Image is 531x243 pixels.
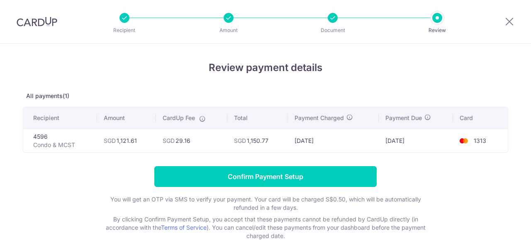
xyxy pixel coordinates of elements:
p: By clicking Confirm Payment Setup, you accept that these payments cannot be refunded by CardUp di... [100,215,431,240]
th: Recipient [23,107,97,129]
p: Document [302,26,363,34]
td: [DATE] [379,129,453,152]
th: Amount [97,107,156,129]
p: All payments(1) [23,92,508,100]
iframe: Opens a widget where you can find more information [478,218,523,239]
td: 1,150.77 [227,129,288,152]
span: CardUp Fee [163,114,195,122]
th: Total [227,107,288,129]
span: SGD [234,137,246,144]
p: Amount [198,26,259,34]
span: 1313 [474,137,486,144]
img: CardUp [17,17,57,27]
td: 29.16 [156,129,227,152]
p: Condo & MCST [33,141,90,149]
td: 1,121.61 [97,129,156,152]
th: Card [453,107,508,129]
td: [DATE] [288,129,379,152]
span: Payment Due [385,114,422,122]
img: <span class="translation_missing" title="translation missing: en.account_steps.new_confirm_form.b... [455,136,472,146]
p: You will get an OTP via SMS to verify your payment. Your card will be charged S$0.50, which will ... [100,195,431,212]
span: Payment Charged [295,114,344,122]
p: Review [407,26,468,34]
p: Recipient [94,26,155,34]
a: Terms of Service [161,224,207,231]
input: Confirm Payment Setup [154,166,377,187]
td: 4596 [23,129,97,152]
span: SGD [163,137,175,144]
span: SGD [104,137,116,144]
h4: Review payment details [23,60,508,75]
